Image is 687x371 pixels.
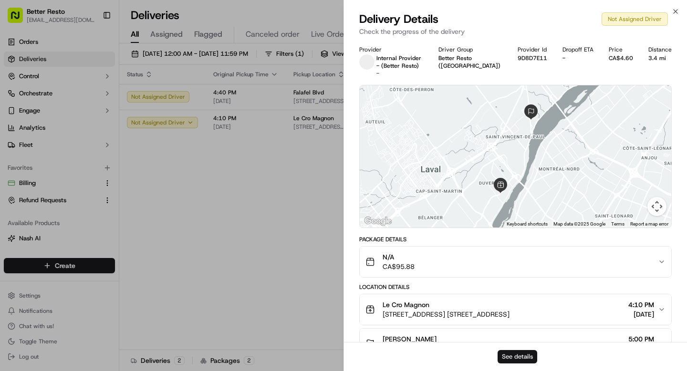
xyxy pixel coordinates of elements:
button: See details [498,350,537,363]
a: Report a map error [630,221,668,227]
button: 9D8D7E11 [518,54,547,62]
span: API Documentation [90,213,153,223]
span: • [72,148,75,155]
span: Map data ©2025 Google [553,221,605,227]
span: Le Cro Magnon [383,300,429,309]
div: Distance [648,46,672,53]
button: Le Cro Magnon[STREET_ADDRESS] [STREET_ADDRESS]4:10 PM[DATE] [360,294,671,325]
a: Open this area in Google Maps (opens a new window) [362,215,394,227]
a: Terms (opens in new tab) [611,221,625,227]
button: [PERSON_NAME]5:00 PM [360,329,671,359]
a: 💻API Documentation [77,209,157,227]
div: Driver Group [438,46,502,53]
img: 1736555255976-a54dd68f-1ca7-489b-9aae-adbdc363a1c4 [10,91,27,108]
button: Keyboard shortcuts [507,221,548,227]
p: Welcome 👋 [10,38,174,53]
div: 3.4 mi [648,54,672,62]
img: Regen Pajulas [10,139,25,154]
img: 1738778727109-b901c2ba-d612-49f7-a14d-d897ce62d23f [20,91,37,108]
span: [PERSON_NAME] [383,334,437,344]
span: [STREET_ADDRESS] [STREET_ADDRESS] [383,309,510,319]
div: Start new chat [43,91,156,101]
div: CA$4.60 [609,54,633,62]
span: 4:10 PM [628,300,654,309]
div: Provider Id [518,46,547,53]
div: Price [609,46,633,53]
span: • [31,174,35,181]
div: Package Details [359,236,672,243]
span: [DATE] [628,309,654,319]
span: Pylon [95,237,115,244]
span: [DATE] [37,174,56,181]
p: Internal Provider - (Better Resto) [376,54,423,70]
span: [DATE] [77,148,96,155]
div: Past conversations [10,124,64,132]
button: See all [148,122,174,134]
button: N/ACA$95.88 [360,247,671,277]
button: Start new chat [162,94,174,105]
span: 5:00 PM [628,334,654,344]
p: Check the progress of the delivery [359,27,672,36]
img: Google [362,215,394,227]
div: Better Resto ([GEOGRAPHIC_DATA]) [438,54,502,70]
span: CA$95.88 [383,262,415,271]
div: 💻 [81,214,88,222]
button: Map camera controls [647,197,666,216]
input: Got a question? Start typing here... [25,62,172,72]
span: Knowledge Base [19,213,73,223]
span: Delivery Details [359,11,438,27]
span: N/A [383,252,415,262]
span: - [376,70,379,77]
img: Nash [10,10,29,29]
div: - [562,54,593,62]
a: 📗Knowledge Base [6,209,77,227]
div: Provider [359,46,423,53]
img: 1736555255976-a54dd68f-1ca7-489b-9aae-adbdc363a1c4 [19,148,27,156]
div: Location Details [359,283,672,291]
div: Dropoff ETA [562,46,593,53]
span: Regen Pajulas [30,148,70,155]
div: We're available if you need us! [43,101,131,108]
a: Powered byPylon [67,236,115,244]
div: 📗 [10,214,17,222]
